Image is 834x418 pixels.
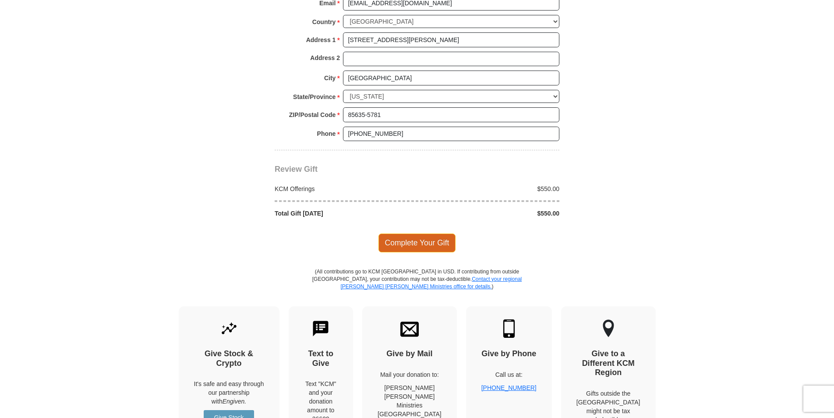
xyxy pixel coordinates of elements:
[223,398,246,405] i: Engiven.
[481,384,537,391] a: [PHONE_NUMBER]
[220,319,238,338] img: give-by-stock.svg
[576,349,640,378] h4: Give to a Different KCM Region
[306,34,336,46] strong: Address 1
[602,319,615,338] img: other-region
[304,349,338,368] h4: Text to Give
[310,52,340,64] strong: Address 2
[194,349,264,368] h4: Give Stock & Crypto
[378,349,442,359] h4: Give by Mail
[324,72,336,84] strong: City
[293,91,336,103] strong: State/Province
[481,370,537,379] p: Call us at:
[194,379,264,406] p: It's safe and easy through our partnership with
[311,319,330,338] img: text-to-give.svg
[417,184,564,193] div: $550.00
[270,209,417,218] div: Total Gift [DATE]
[270,184,417,193] div: KCM Offerings
[378,370,442,379] p: Mail your donation to:
[340,276,522,290] a: Contact your regional [PERSON_NAME] [PERSON_NAME] Ministries office for details.
[275,165,318,174] span: Review Gift
[378,234,456,252] span: Complete Your Gift
[312,16,336,28] strong: Country
[312,268,522,306] p: (All contributions go to KCM [GEOGRAPHIC_DATA] in USD. If contributing from outside [GEOGRAPHIC_D...
[500,319,518,338] img: mobile.svg
[481,349,537,359] h4: Give by Phone
[400,319,419,338] img: envelope.svg
[417,209,564,218] div: $550.00
[289,109,336,121] strong: ZIP/Postal Code
[317,128,336,140] strong: Phone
